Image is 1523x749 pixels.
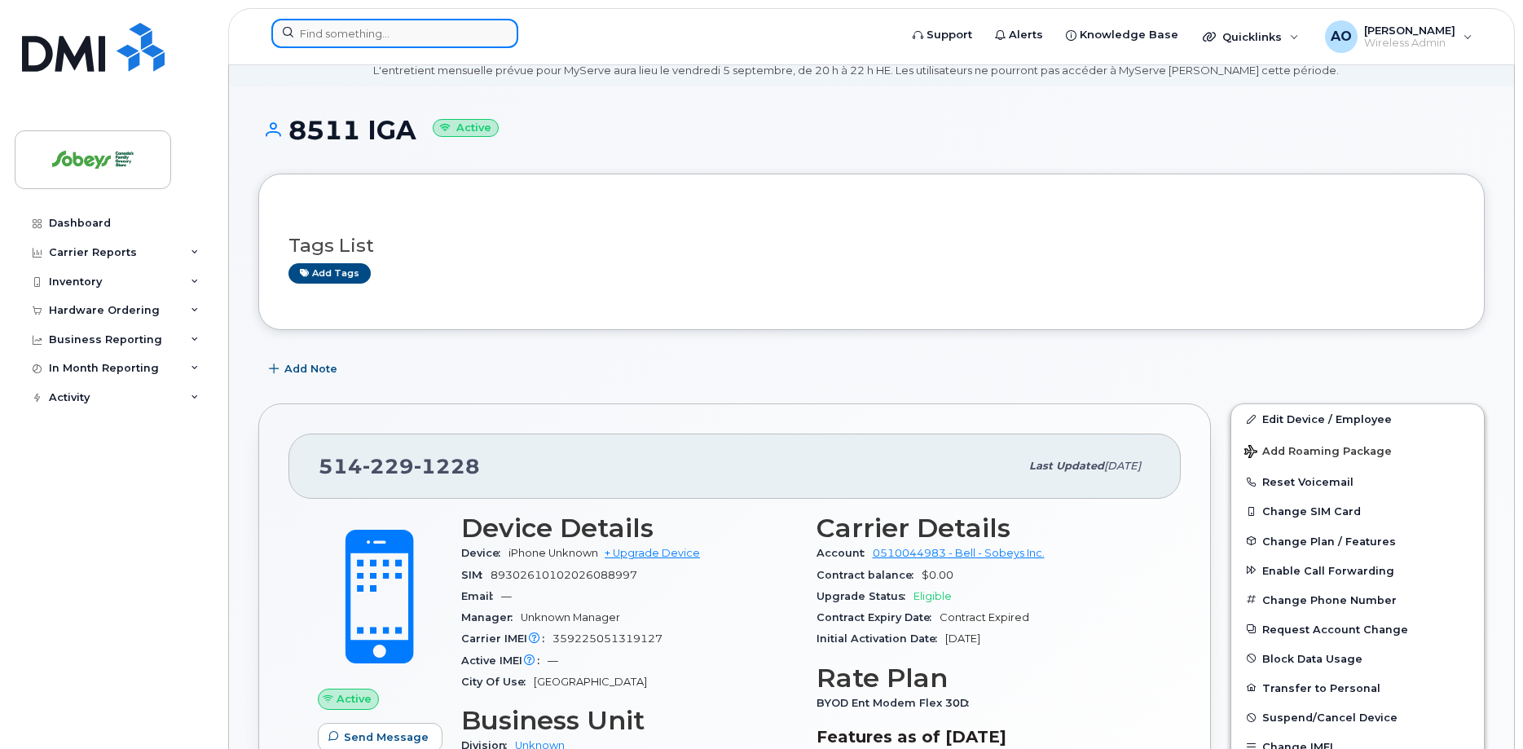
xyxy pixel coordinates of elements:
[1231,404,1484,434] a: Edit Device / Employee
[548,654,558,667] span: —
[491,569,637,581] span: 89302610102026088997
[508,547,598,559] span: iPhone Unknown
[1364,37,1455,50] span: Wireless Admin
[344,729,429,745] span: Send Message
[817,513,1152,543] h3: Carrier Details
[1244,445,1392,460] span: Add Roaming Package
[817,727,1152,747] h3: Features as of [DATE]
[363,454,414,478] span: 229
[461,590,501,602] span: Email
[817,632,945,645] span: Initial Activation Date
[414,454,480,478] span: 1228
[1080,27,1178,43] span: Knowledge Base
[984,19,1054,51] a: Alerts
[288,236,1455,256] h3: Tags List
[271,19,518,48] input: Find something...
[1222,30,1282,43] span: Quicklinks
[817,590,913,602] span: Upgrade Status
[1314,20,1484,53] div: Antonio Orgera
[288,263,371,284] a: Add tags
[534,676,647,688] span: [GEOGRAPHIC_DATA]
[461,632,552,645] span: Carrier IMEI
[817,697,977,709] span: BYOD Ent Modem Flex 30D
[284,361,337,377] span: Add Note
[501,590,512,602] span: —
[1231,703,1484,732] button: Suspend/Cancel Device
[258,355,351,384] button: Add Note
[817,611,940,623] span: Contract Expiry Date
[461,676,534,688] span: City Of Use
[337,691,372,707] span: Active
[1331,27,1352,46] span: AO
[817,663,1152,693] h3: Rate Plan
[945,632,980,645] span: [DATE]
[817,569,922,581] span: Contract balance
[1231,673,1484,703] button: Transfer to Personal
[461,611,521,623] span: Manager
[1104,460,1141,472] span: [DATE]
[461,569,491,581] span: SIM
[521,611,620,623] span: Unknown Manager
[461,513,797,543] h3: Device Details
[1231,527,1484,556] button: Change Plan / Features
[1262,564,1394,576] span: Enable Call Forwarding
[1262,535,1396,547] span: Change Plan / Features
[1009,27,1043,43] span: Alerts
[1231,644,1484,673] button: Block Data Usage
[319,454,480,478] span: 514
[1191,20,1310,53] div: Quicklinks
[1231,585,1484,615] button: Change Phone Number
[433,119,499,138] small: Active
[927,27,972,43] span: Support
[1029,460,1104,472] span: Last updated
[913,590,952,602] span: Eligible
[1231,556,1484,585] button: Enable Call Forwarding
[940,611,1029,623] span: Contract Expired
[901,19,984,51] a: Support
[605,547,700,559] a: + Upgrade Device
[1231,434,1484,467] button: Add Roaming Package
[461,706,797,735] h3: Business Unit
[1231,467,1484,496] button: Reset Voicemail
[1054,19,1190,51] a: Knowledge Base
[1262,712,1398,724] span: Suspend/Cancel Device
[873,547,1045,559] a: 0510044983 - Bell - Sobeys Inc.
[1231,496,1484,526] button: Change SIM Card
[817,547,873,559] span: Account
[461,654,548,667] span: Active IMEI
[1231,615,1484,644] button: Request Account Change
[258,116,1485,144] h1: 8511 IGA
[922,569,953,581] span: $0.00
[461,547,508,559] span: Device
[552,632,662,645] span: 359225051319127
[1364,24,1455,37] span: [PERSON_NAME]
